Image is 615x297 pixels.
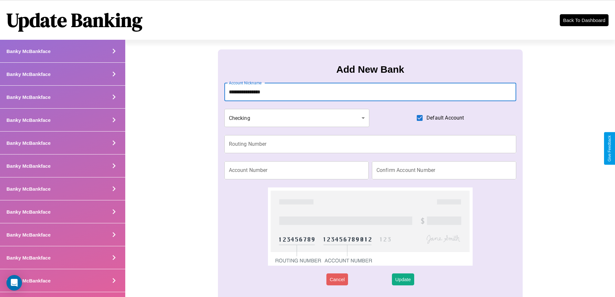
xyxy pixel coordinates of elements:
h4: Banky McBankface [6,140,51,146]
button: Cancel [326,273,348,285]
h4: Banky McBankface [6,117,51,123]
div: Open Intercom Messenger [6,275,22,291]
h4: Banky McBankface [6,209,51,215]
h4: Banky McBankface [6,232,51,238]
h4: Banky McBankface [6,278,51,283]
button: Back To Dashboard [560,14,609,26]
div: Give Feedback [607,135,612,162]
div: Checking [224,109,370,127]
h4: Banky McBankface [6,255,51,260]
button: Update [392,273,414,285]
h4: Banky McBankface [6,94,51,100]
h4: Banky McBankface [6,71,51,77]
img: check [268,187,472,266]
h1: Update Banking [6,7,142,33]
label: Account Nickname [229,80,262,86]
h3: Add New Bank [336,64,404,75]
span: Default Account [426,114,464,122]
h4: Banky McBankface [6,163,51,169]
h4: Banky McBankface [6,48,51,54]
h4: Banky McBankface [6,186,51,192]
